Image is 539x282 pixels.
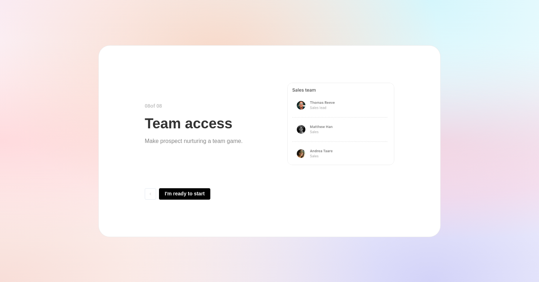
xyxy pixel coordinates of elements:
[145,137,243,145] p: Make prospect nurturing a team game.
[287,83,394,165] img: reminders
[145,102,162,110] p: 0 8 of 0 8
[159,188,210,200] button: I'm ready to start
[145,188,156,200] button: Back
[145,116,232,131] p: Team access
